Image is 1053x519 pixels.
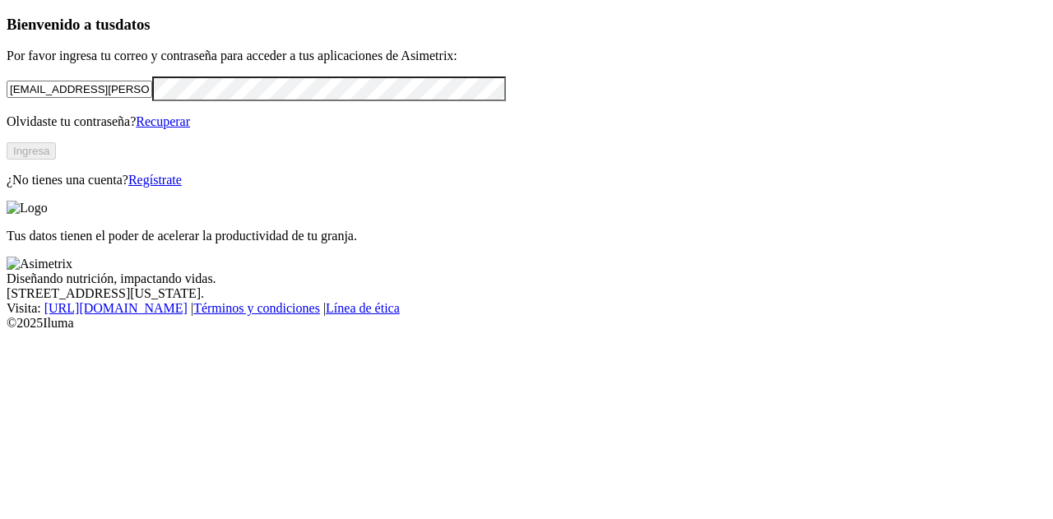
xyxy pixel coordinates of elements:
[7,142,56,160] button: Ingresa
[44,301,188,315] a: [URL][DOMAIN_NAME]
[326,301,400,315] a: Línea de ética
[7,114,1046,129] p: Olvidaste tu contraseña?
[7,173,1046,188] p: ¿No tienes una cuenta?
[7,257,72,271] img: Asimetrix
[7,286,1046,301] div: [STREET_ADDRESS][US_STATE].
[7,229,1046,243] p: Tus datos tienen el poder de acelerar la productividad de tu granja.
[193,301,320,315] a: Términos y condiciones
[7,16,1046,34] h3: Bienvenido a tus
[7,301,1046,316] div: Visita : | |
[7,81,152,98] input: Tu correo
[136,114,190,128] a: Recuperar
[7,49,1046,63] p: Por favor ingresa tu correo y contraseña para acceder a tus aplicaciones de Asimetrix:
[115,16,151,33] span: datos
[7,316,1046,331] div: © 2025 Iluma
[7,201,48,215] img: Logo
[7,271,1046,286] div: Diseñando nutrición, impactando vidas.
[128,173,182,187] a: Regístrate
